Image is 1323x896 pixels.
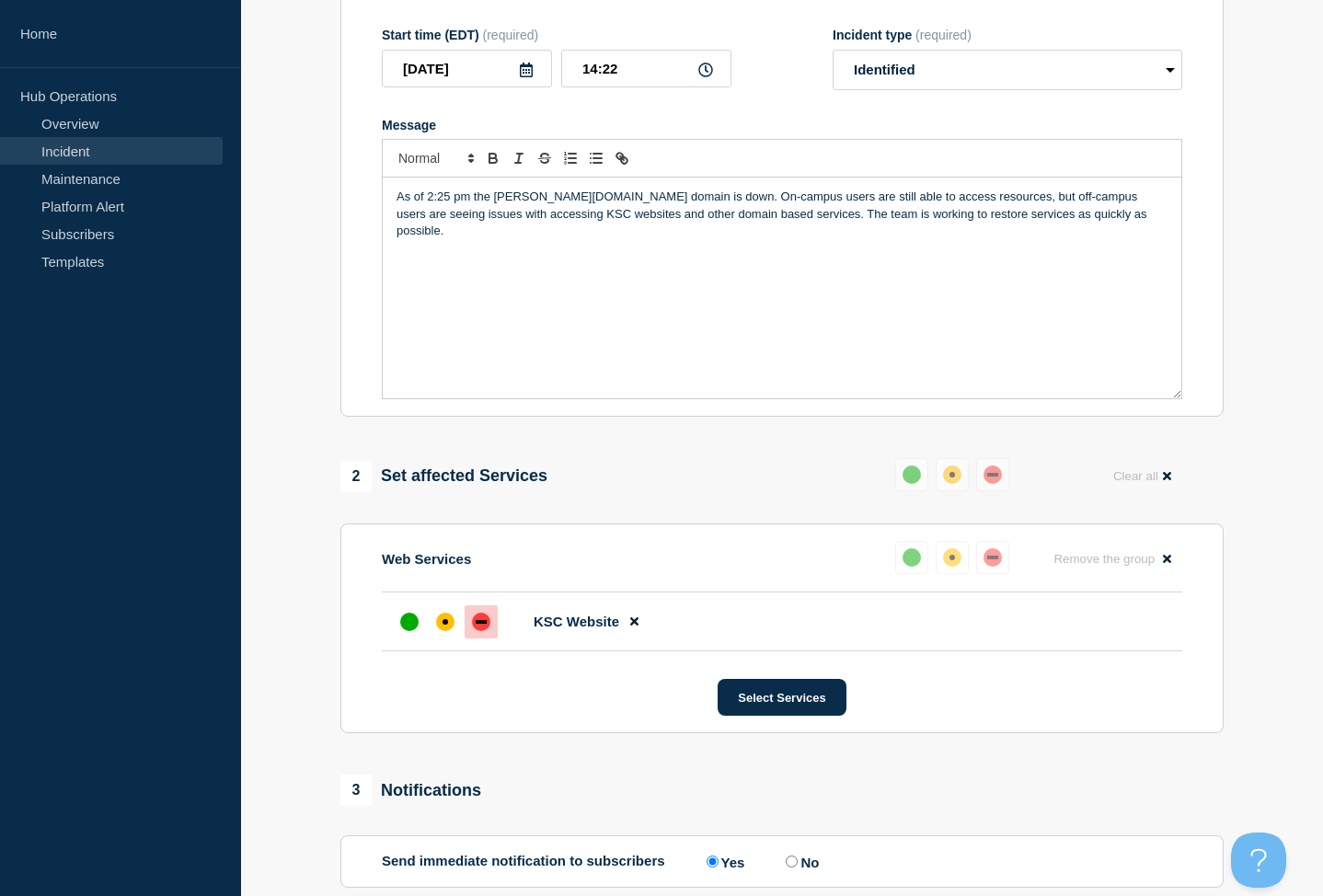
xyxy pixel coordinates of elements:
[340,461,547,492] div: Set affected Services
[1042,541,1182,577] button: Remove the group
[583,147,609,169] button: Toggle bulleted list
[903,548,921,567] div: up
[480,147,506,169] button: Toggle bold text
[833,50,1182,90] select: Incident type
[382,551,471,567] p: Web Services
[532,147,558,169] button: Toggle strikethrough text
[936,458,969,491] button: affected
[895,541,928,574] button: up
[382,28,731,42] div: Start time (EDT)
[781,853,819,870] label: No
[390,147,480,169] span: Font size
[340,775,481,806] div: Notifications
[506,147,532,169] button: Toggle italic text
[895,458,928,491] button: up
[483,28,539,42] span: (required)
[383,178,1181,398] div: Message
[707,856,719,867] input: Yes
[382,853,665,870] p: Send immediate notification to subscribers
[915,28,972,42] span: (required)
[561,50,731,87] input: HH:MM
[400,613,419,631] div: up
[1053,552,1155,566] span: Remove the group
[382,50,552,87] input: YYYY-MM-DD
[936,541,969,574] button: affected
[340,775,372,806] span: 3
[472,613,490,631] div: down
[340,461,372,492] span: 2
[609,147,635,169] button: Toggle link
[943,548,961,567] div: affected
[833,28,1182,42] div: Incident type
[558,147,583,169] button: Toggle ordered list
[903,465,921,484] div: up
[702,853,745,870] label: Yes
[984,465,1002,484] div: down
[534,614,619,629] span: KSC Website
[1231,833,1286,888] iframe: Help Scout Beacon - Open
[984,548,1002,567] div: down
[976,541,1009,574] button: down
[397,189,1168,239] p: As of 2:25 pm the [PERSON_NAME][DOMAIN_NAME] domain is down. On-campus users are still able to ac...
[943,465,961,484] div: affected
[1102,458,1182,494] button: Clear all
[436,613,454,631] div: affected
[382,853,1182,870] div: Send immediate notification to subscribers
[718,679,846,716] button: Select Services
[786,856,798,867] input: No
[382,118,1182,132] div: Message
[976,458,1009,491] button: down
